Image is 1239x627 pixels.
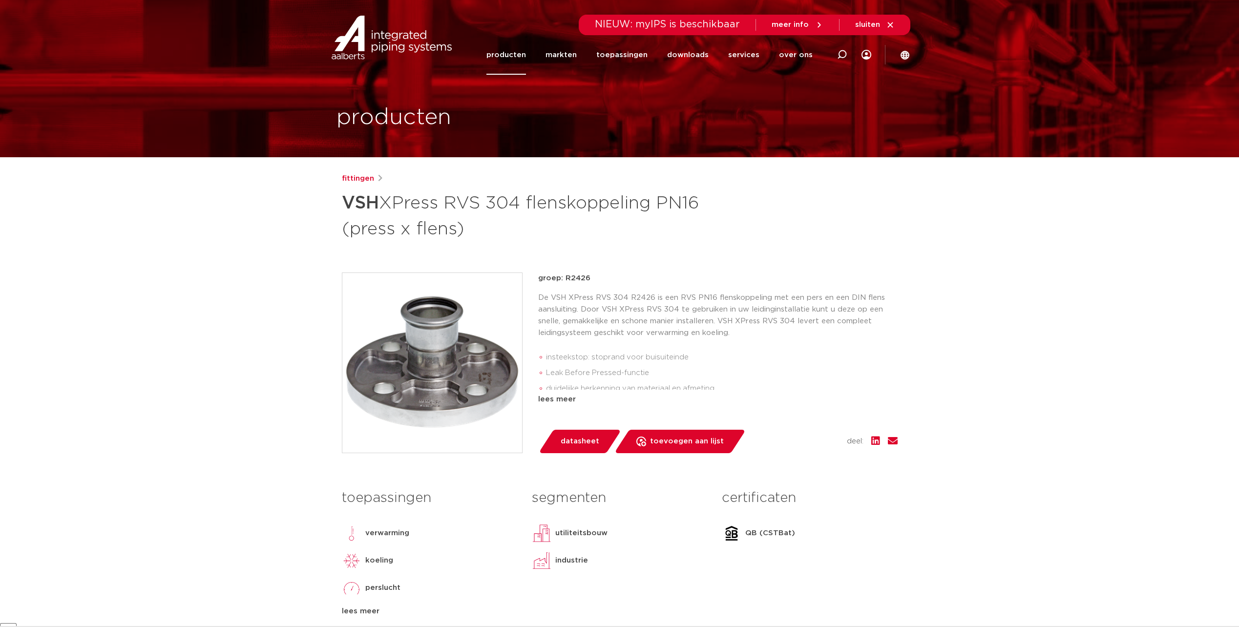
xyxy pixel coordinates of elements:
[596,35,648,75] a: toepassingen
[546,35,577,75] a: markten
[855,21,895,29] a: sluiten
[555,555,588,566] p: industrie
[772,21,823,29] a: meer info
[722,488,897,508] h3: certificaten
[486,35,526,75] a: producten
[532,523,551,543] img: utiliteitsbouw
[342,173,374,185] a: fittingen
[342,188,709,241] h1: XPress RVS 304 flenskoppeling PN16 (press x flens)
[538,430,621,453] a: datasheet
[779,35,813,75] a: over ons
[342,273,522,453] img: Product Image for VSH XPress RVS 304 flenskoppeling PN16 (press x flens)
[861,35,871,75] div: my IPS
[365,555,393,566] p: koeling
[538,292,898,339] p: De VSH XPress RVS 304 R2426 is een RVS PN16 flenskoppeling met een pers en een DIN flens aansluit...
[546,365,898,381] li: Leak Before Pressed-functie
[722,523,741,543] img: QB (CSTBat)
[745,527,795,539] p: QB (CSTBat)
[486,35,813,75] nav: Menu
[342,551,361,570] img: koeling
[546,381,898,397] li: duidelijke herkenning van materiaal en afmeting
[667,35,709,75] a: downloads
[595,20,740,29] span: NIEUW: myIPS is beschikbaar
[546,350,898,365] li: insteekstop: stoprand voor buisuiteinde
[728,35,759,75] a: services
[555,527,608,539] p: utiliteitsbouw
[342,194,379,212] strong: VSH
[365,527,409,539] p: verwarming
[342,578,361,598] img: perslucht
[650,434,724,449] span: toevoegen aan lijst
[342,606,517,617] div: lees meer
[538,272,898,284] p: groep: R2426
[561,434,599,449] span: datasheet
[532,488,707,508] h3: segmenten
[336,102,451,133] h1: producten
[532,551,551,570] img: industrie
[772,21,809,28] span: meer info
[855,21,880,28] span: sluiten
[342,523,361,543] img: verwarming
[847,436,863,447] span: deel:
[538,394,898,405] div: lees meer
[365,582,400,594] p: perslucht
[342,488,517,508] h3: toepassingen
